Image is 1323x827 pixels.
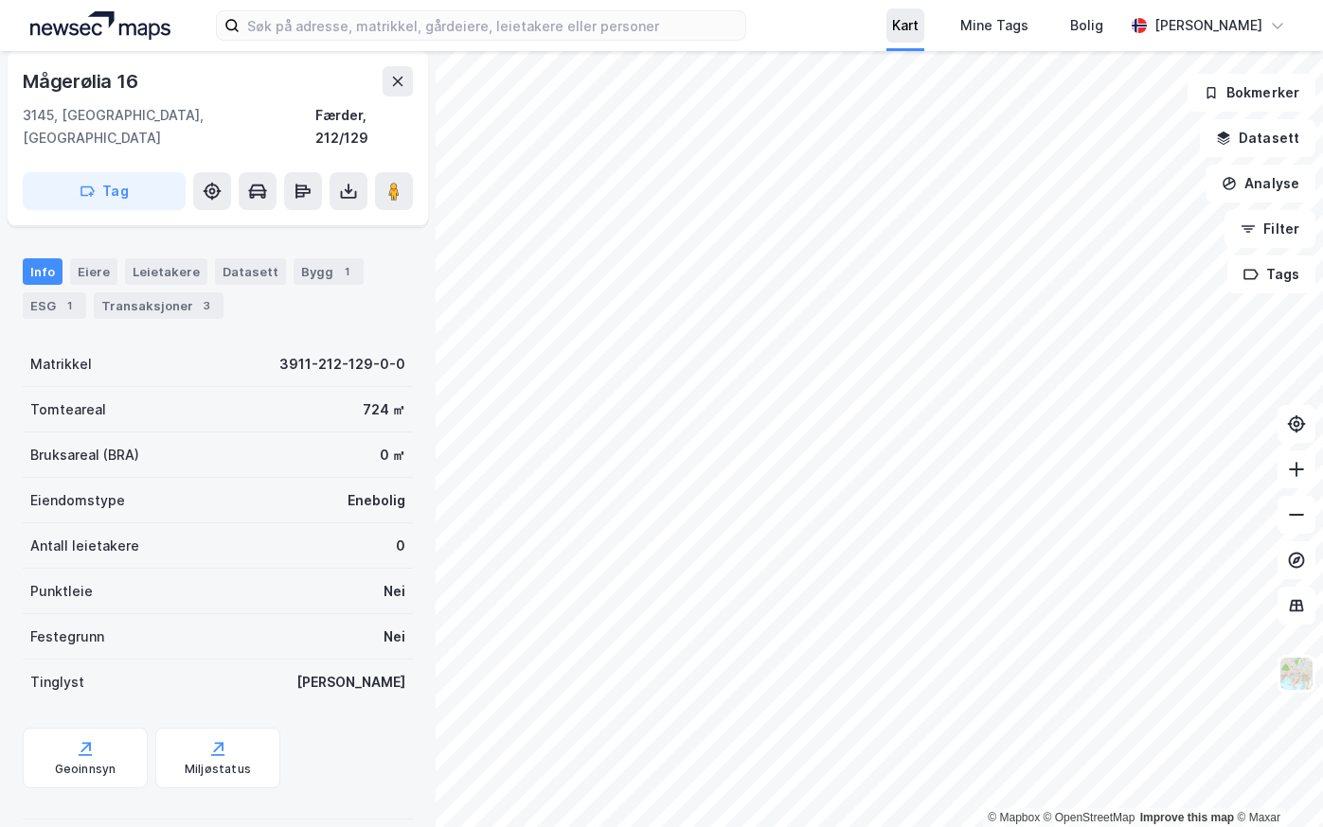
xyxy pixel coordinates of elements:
div: Kart [892,14,919,37]
button: Filter [1225,210,1315,248]
div: 1 [60,296,79,315]
div: ESG [23,292,86,319]
div: Bygg [294,258,364,285]
div: 1 [337,262,356,281]
div: 3145, [GEOGRAPHIC_DATA], [GEOGRAPHIC_DATA] [23,104,315,150]
div: 724 ㎡ [363,398,405,421]
button: Analyse [1206,165,1315,202]
div: Færder, 212/129 [315,104,413,150]
div: Enebolig [348,489,405,512]
div: Festegrunn [30,625,104,648]
a: Improve this map [1140,811,1234,824]
div: Miljøstatus [185,762,251,777]
div: Eiere [70,258,117,285]
div: Leietakere [125,258,207,285]
div: Punktleie [30,580,93,603]
img: logo.a4113a55bc3d86da70a041830d287a7e.svg [30,11,170,40]
div: Nei [384,625,405,648]
div: Bolig [1070,14,1103,37]
div: Nei [384,580,405,603]
div: [PERSON_NAME] [1154,14,1262,37]
a: OpenStreetMap [1044,811,1135,824]
div: Tomteareal [30,398,106,421]
iframe: Chat Widget [1228,736,1323,827]
div: Info [23,258,63,285]
div: Geoinnsyn [55,762,116,777]
button: Tags [1227,255,1315,293]
div: Mågerølia 16 [23,66,142,97]
div: Mine Tags [960,14,1028,37]
div: 0 [396,535,405,557]
input: Søk på adresse, matrikkel, gårdeiere, leietakere eller personer [240,11,745,40]
div: Matrikkel [30,353,92,376]
div: 3911-212-129-0-0 [279,353,405,376]
div: Eiendomstype [30,489,125,512]
img: Z [1278,656,1314,692]
a: Mapbox [988,811,1040,824]
div: Datasett [215,258,286,285]
button: Datasett [1200,119,1315,157]
div: 0 ㎡ [380,444,405,466]
div: Antall leietakere [30,535,139,557]
div: Transaksjoner [94,292,223,319]
div: Bruksareal (BRA) [30,444,139,466]
div: [PERSON_NAME] [296,671,405,694]
button: Tag [23,172,186,210]
div: Tinglyst [30,671,84,694]
div: 3 [197,296,216,315]
button: Bokmerker [1188,74,1315,112]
